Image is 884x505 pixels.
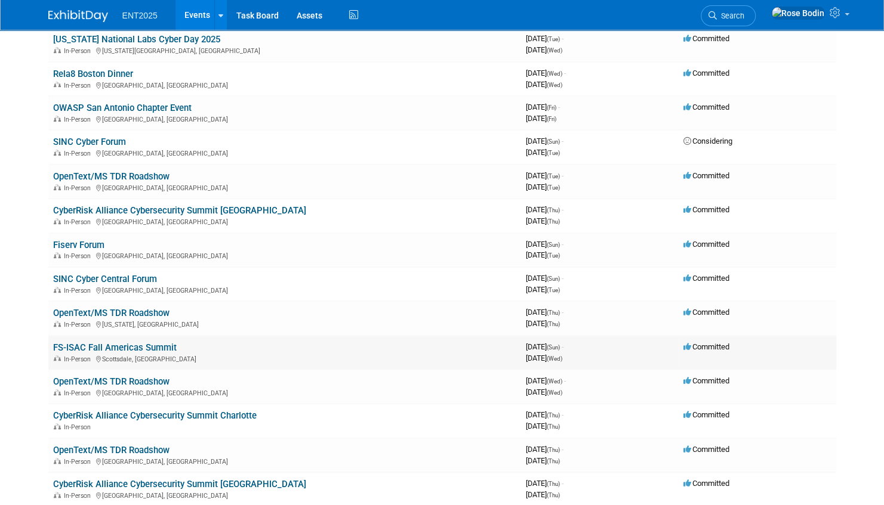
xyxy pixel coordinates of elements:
[54,82,61,88] img: In-Person Event
[547,492,560,498] span: (Thu)
[53,445,170,456] a: OpenText/MS TDR Roadshow
[54,218,61,224] img: In-Person Event
[54,389,61,395] img: In-Person Event
[53,388,516,397] div: [GEOGRAPHIC_DATA], [GEOGRAPHIC_DATA]
[53,250,516,260] div: [GEOGRAPHIC_DATA], [GEOGRAPHIC_DATA]
[547,241,560,248] span: (Sun)
[547,173,560,179] span: (Tue)
[53,45,516,55] div: [US_STATE][GEOGRAPHIC_DATA], [GEOGRAPHIC_DATA]
[683,103,729,111] span: Committed
[547,116,556,122] span: (Fri)
[64,389,94,397] span: In-Person
[53,479,306,489] a: CyberRisk Alliance Cybersecurity Summit [GEOGRAPHIC_DATA]
[526,137,563,145] span: [DATE]
[64,287,94,295] span: In-Person
[53,34,220,45] a: [US_STATE] National Labs Cyber Day 2025
[562,205,563,214] span: -
[54,321,61,327] img: In-Person Event
[547,184,560,191] span: (Tue)
[64,492,94,500] span: In-Person
[683,205,729,214] span: Committed
[53,274,157,284] a: SINC Cyber Central Forum
[562,137,563,145] span: -
[64,252,94,260] span: In-Person
[547,138,560,145] span: (Sun)
[547,70,562,77] span: (Wed)
[526,240,563,249] span: [DATE]
[547,82,562,88] span: (Wed)
[526,114,556,123] span: [DATE]
[526,308,563,317] span: [DATE]
[54,287,61,293] img: In-Person Event
[54,116,61,122] img: In-Person Event
[562,171,563,180] span: -
[54,184,61,190] img: In-Person Event
[53,114,516,123] div: [GEOGRAPHIC_DATA], [GEOGRAPHIC_DATA]
[526,103,560,111] span: [DATE]
[547,275,560,282] span: (Sun)
[53,205,306,216] a: CyberRisk Alliance Cybersecurity Summit [GEOGRAPHIC_DATA]
[526,148,560,157] span: [DATE]
[547,389,562,396] span: (Wed)
[564,376,566,385] span: -
[53,308,170,318] a: OpenText/MS TDR Roadshow
[53,342,177,353] a: FS-ISAC Fall Americas Summit
[53,103,192,113] a: OWASP San Antonio Chapter Event
[562,308,563,317] span: -
[562,410,563,419] span: -
[547,287,560,293] span: (Tue)
[526,422,560,430] span: [DATE]
[562,274,563,283] span: -
[53,69,133,79] a: Rela8 Boston Dinner
[64,116,94,123] span: In-Person
[64,423,94,431] span: In-Person
[526,445,563,454] span: [DATE]
[547,252,560,259] span: (Tue)
[526,410,563,419] span: [DATE]
[562,479,563,488] span: -
[53,137,126,147] a: SINC Cyber Forum
[562,240,563,249] span: -
[64,321,94,329] span: In-Person
[64,184,94,192] span: In-Person
[547,378,562,385] span: (Wed)
[54,458,61,464] img: In-Person Event
[547,47,562,54] span: (Wed)
[683,137,732,145] span: Considering
[526,456,560,465] span: [DATE]
[547,423,560,430] span: (Thu)
[53,216,516,226] div: [GEOGRAPHIC_DATA], [GEOGRAPHIC_DATA]
[54,355,61,361] img: In-Person Event
[53,182,516,192] div: [GEOGRAPHIC_DATA], [GEOGRAPHIC_DATA]
[526,182,560,191] span: [DATE]
[526,69,566,78] span: [DATE]
[54,423,61,429] img: In-Person Event
[64,458,94,466] span: In-Person
[547,321,560,327] span: (Thu)
[562,445,563,454] span: -
[717,11,744,20] span: Search
[526,250,560,259] span: [DATE]
[526,342,563,351] span: [DATE]
[683,376,729,385] span: Committed
[53,456,516,466] div: [GEOGRAPHIC_DATA], [GEOGRAPHIC_DATA]
[558,103,560,111] span: -
[547,104,556,111] span: (Fri)
[54,47,61,53] img: In-Person Event
[683,69,729,78] span: Committed
[562,34,563,43] span: -
[526,285,560,294] span: [DATE]
[53,490,516,500] div: [GEOGRAPHIC_DATA], [GEOGRAPHIC_DATA]
[683,240,729,249] span: Committed
[64,218,94,226] span: In-Person
[54,252,61,258] img: In-Person Event
[526,354,562,363] span: [DATE]
[683,479,729,488] span: Committed
[526,479,563,488] span: [DATE]
[683,34,729,43] span: Committed
[53,171,170,182] a: OpenText/MS TDR Roadshow
[547,36,560,42] span: (Tue)
[526,376,566,385] span: [DATE]
[53,285,516,295] div: [GEOGRAPHIC_DATA], [GEOGRAPHIC_DATA]
[526,205,563,214] span: [DATE]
